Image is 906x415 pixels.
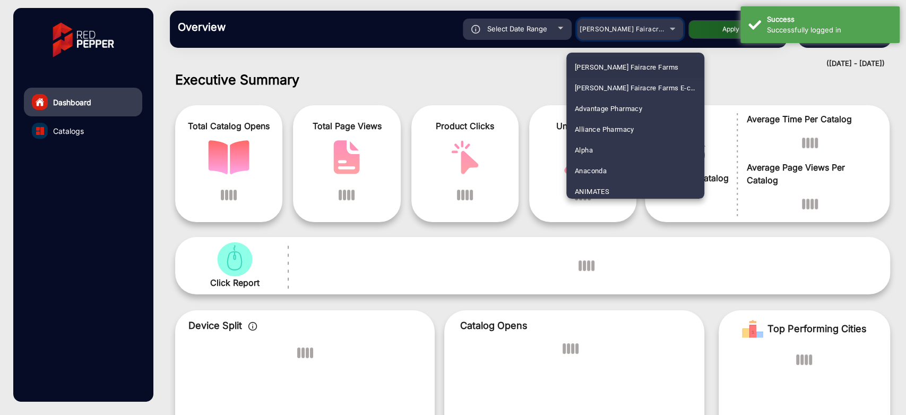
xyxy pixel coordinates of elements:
div: Successfully logged in [767,25,892,36]
span: Alliance Pharmacy [575,119,634,140]
span: Advantage Pharmacy [575,98,642,119]
span: [PERSON_NAME] Fairacre Farms E-commerce [575,78,696,98]
span: Anaconda [575,160,607,181]
span: [PERSON_NAME] Fairacre Farms [575,57,678,78]
div: Success [767,14,892,25]
span: ANIMATES [575,181,609,202]
span: Alpha [575,140,593,160]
